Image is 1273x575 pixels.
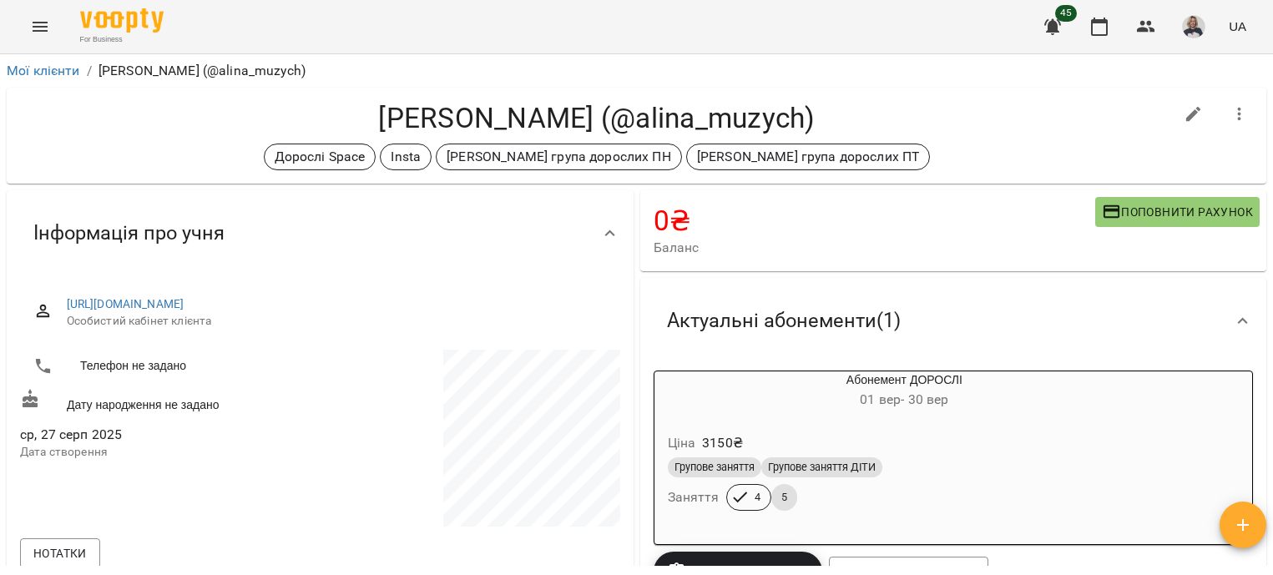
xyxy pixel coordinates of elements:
[391,147,421,167] p: Insta
[745,490,770,505] span: 4
[1095,197,1260,227] button: Поповнити рахунок
[20,7,60,47] button: Menu
[668,460,761,475] span: Групове заняття
[7,63,80,78] a: Мої клієнти
[640,278,1267,364] div: Актуальні абонементи(1)
[20,101,1174,135] h4: [PERSON_NAME] (@alina_muzych)
[264,144,376,170] div: Дорослі Space
[7,190,634,276] div: Інформація про учня
[668,486,720,509] h6: Заняття
[20,425,316,445] span: ср, 27 серп 2025
[275,147,366,167] p: Дорослі Space
[654,371,1155,531] button: Абонемент ДОРОСЛІ01 вер- 30 верЦіна3150₴Групове заняттяГрупове заняття ДІТИЗаняття45
[1102,202,1253,222] span: Поповнити рахунок
[447,147,671,167] p: [PERSON_NAME] група дорослих ПН
[20,350,316,383] li: Телефон не задано
[702,433,743,453] p: 3150 ₴
[860,391,948,407] span: 01 вер - 30 вер
[67,297,184,310] a: [URL][DOMAIN_NAME]
[761,460,882,475] span: Групове заняття ДІТИ
[654,238,1095,258] span: Баланс
[33,220,225,246] span: Інформація про учня
[80,34,164,45] span: For Business
[686,144,931,170] div: [PERSON_NAME] група дорослих ПТ
[380,144,432,170] div: Insta
[20,444,316,461] p: Дата створення
[17,386,320,416] div: Дату народження не задано
[33,543,87,563] span: Нотатки
[771,490,797,505] span: 5
[668,431,696,455] h6: Ціна
[436,144,682,170] div: [PERSON_NAME] група дорослих ПН
[1055,5,1077,22] span: 45
[7,61,1266,81] nav: breadcrumb
[87,61,92,81] li: /
[654,371,1155,411] div: Абонемент ДОРОСЛІ
[80,8,164,33] img: Voopty Logo
[697,147,920,167] p: [PERSON_NAME] група дорослих ПТ
[667,308,901,334] span: Актуальні абонементи ( 1 )
[654,204,1095,238] h4: 0 ₴
[1229,18,1246,35] span: UA
[1182,15,1205,38] img: 60ff81f660890b5dd62a0e88b2ac9d82.jpg
[67,313,607,330] span: Особистий кабінет клієнта
[20,538,100,568] button: Нотатки
[99,61,306,81] p: [PERSON_NAME] (@alina_muzych)
[1222,11,1253,42] button: UA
